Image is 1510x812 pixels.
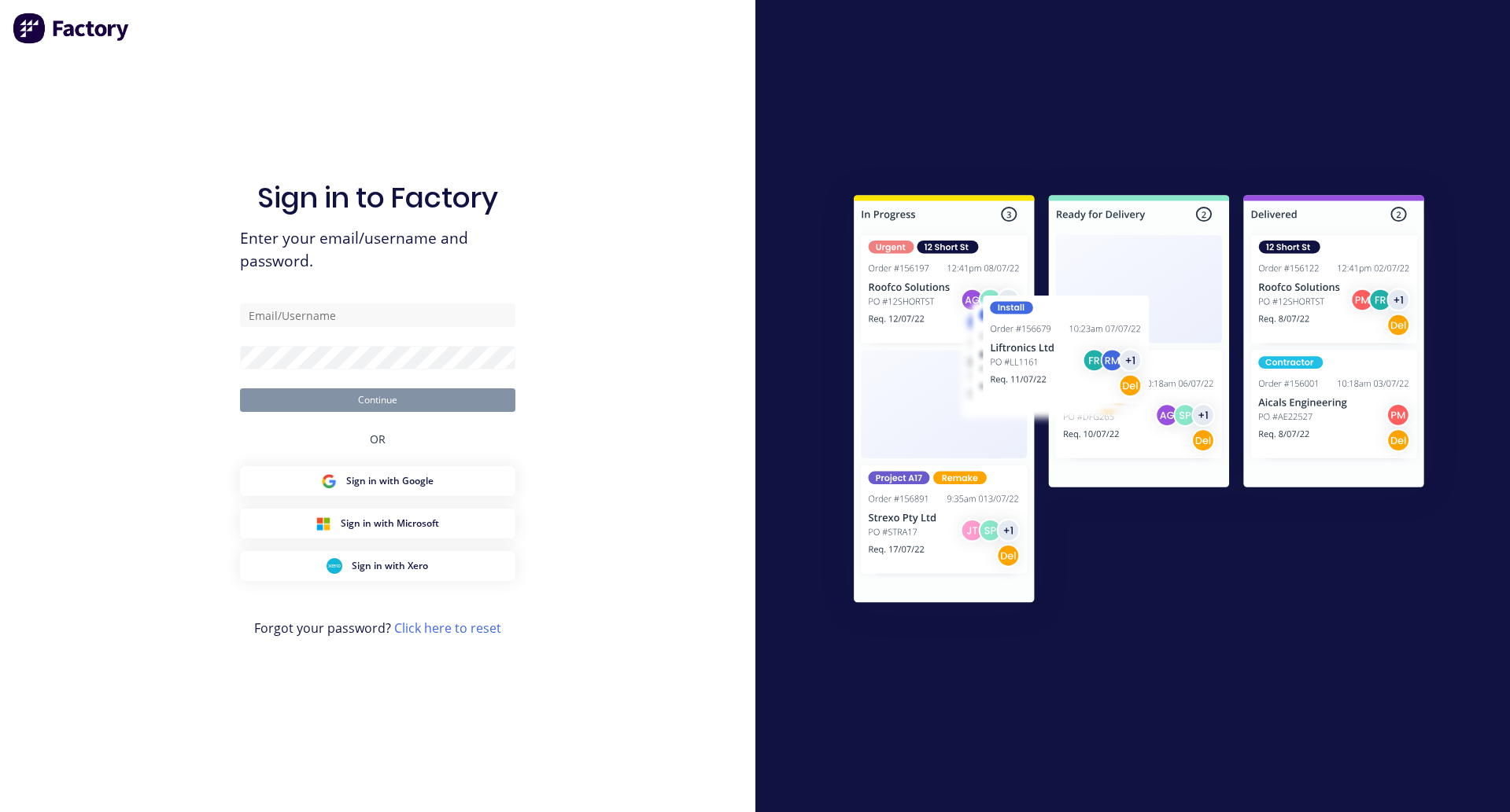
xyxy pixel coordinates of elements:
img: Microsoft Sign in [316,516,331,531]
span: Sign in with Xero [352,559,428,573]
span: Enter your email/username and password. [240,227,515,273]
button: Google Sign inSign in with Google [240,466,515,496]
h1: Sign in to Factory [257,181,498,215]
input: Email/Username [240,303,515,327]
img: Factory [13,13,131,44]
img: Sign in [819,164,1459,640]
span: Sign in with Microsoft [341,516,439,531]
img: Google Sign in [321,473,337,489]
button: Microsoft Sign inSign in with Microsoft [240,509,515,538]
span: Sign in with Google [346,474,434,488]
button: Xero Sign inSign in with Xero [240,551,515,581]
a: Click here to reset [394,619,501,637]
span: Forgot your password? [254,619,501,637]
img: Xero Sign in [327,558,342,574]
button: Continue [240,388,515,412]
div: OR [370,412,386,466]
